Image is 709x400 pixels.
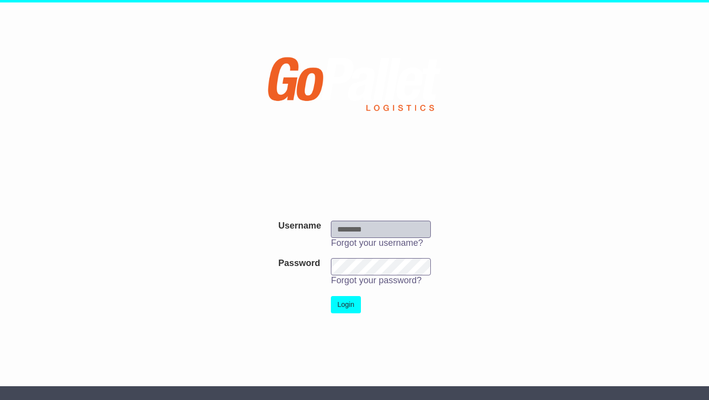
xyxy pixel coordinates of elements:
label: Username [278,221,321,232]
label: Password [278,258,320,269]
button: Login [331,296,360,313]
a: Forgot your username? [331,238,423,248]
img: Go Pallet Logistic Pty Limited [265,46,444,130]
a: Forgot your password? [331,275,421,285]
